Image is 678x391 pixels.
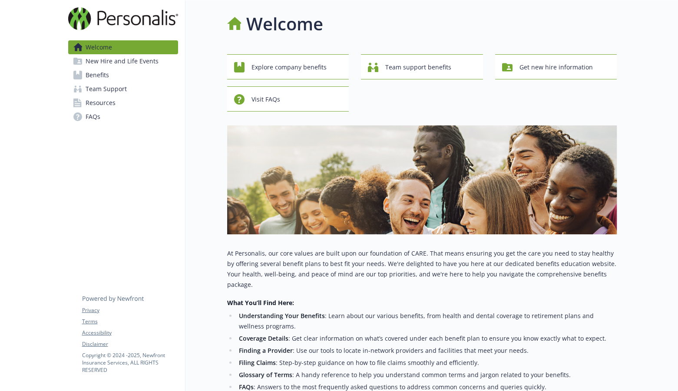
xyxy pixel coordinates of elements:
span: FAQs [86,110,100,124]
a: Resources [68,96,178,110]
a: Welcome [68,40,178,54]
img: overview page banner [227,125,617,234]
button: Visit FAQs [227,86,349,112]
a: Privacy [82,306,178,314]
li: : A handy reference to help you understand common terms and jargon related to your benefits. [237,370,617,380]
span: Visit FAQs [251,91,280,108]
span: Get new hire information [519,59,593,76]
p: Copyright © 2024 - 2025 , Newfront Insurance Services, ALL RIGHTS RESERVED [82,352,178,374]
span: New Hire and Life Events [86,54,159,68]
a: Terms [82,318,178,325]
a: Benefits [68,68,178,82]
strong: FAQs [239,383,254,391]
strong: Glossary of Terms [239,371,292,379]
li: : Get clear information on what’s covered under each benefit plan to ensure you know exactly what... [237,333,617,344]
strong: Understanding Your Benefits [239,312,325,320]
a: Accessibility [82,329,178,337]
strong: Filing Claims [239,358,276,367]
li: : Learn about our various benefits, from health and dental coverage to retirement plans and welln... [237,311,617,332]
a: FAQs [68,110,178,124]
a: Disclaimer [82,340,178,348]
span: Resources [86,96,116,110]
h1: Welcome [246,11,323,37]
strong: Finding a Provider [239,346,293,355]
button: Get new hire information [495,54,617,79]
a: Team Support [68,82,178,96]
span: Welcome [86,40,112,54]
button: Team support benefits [361,54,483,79]
span: Team Support [86,82,127,96]
strong: Coverage Details [239,334,288,342]
a: New Hire and Life Events [68,54,178,68]
span: Benefits [86,68,109,82]
li: : Step-by-step guidance on how to file claims smoothly and efficiently. [237,358,617,368]
li: : Use our tools to locate in-network providers and facilities that meet your needs. [237,345,617,356]
button: Explore company benefits [227,54,349,79]
strong: What You’ll Find Here: [227,299,294,307]
span: Explore company benefits [251,59,327,76]
p: At Personalis, our core values are built upon our foundation of CARE. That means ensuring you get... [227,248,617,290]
span: Team support benefits [385,59,451,76]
